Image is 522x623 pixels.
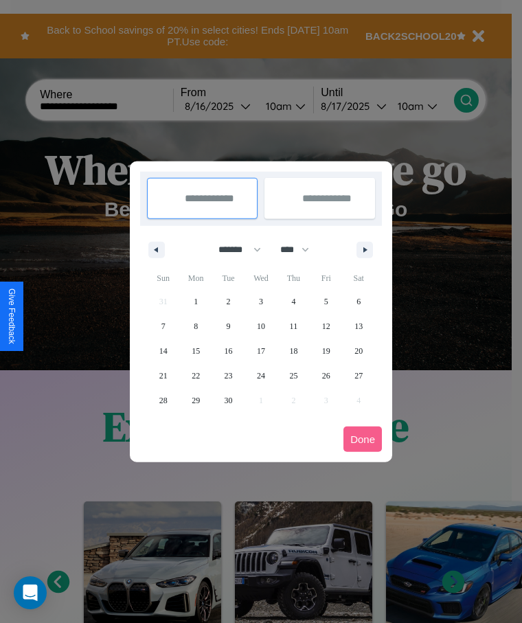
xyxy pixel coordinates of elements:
span: 29 [192,388,200,413]
button: 9 [212,314,245,339]
button: 20 [343,339,375,363]
span: 6 [356,289,361,314]
span: 7 [161,314,166,339]
span: 23 [225,363,233,388]
button: 2 [212,289,245,314]
span: 9 [227,314,231,339]
span: Thu [277,267,310,289]
button: 24 [245,363,277,388]
span: 20 [354,339,363,363]
span: 5 [324,289,328,314]
span: 14 [159,339,168,363]
span: 24 [257,363,265,388]
button: 6 [343,289,375,314]
span: Fri [310,267,342,289]
span: 26 [322,363,330,388]
button: 30 [212,388,245,413]
span: 10 [257,314,265,339]
button: 8 [179,314,212,339]
button: 25 [277,363,310,388]
button: 26 [310,363,342,388]
div: Open Intercom Messenger [14,576,47,609]
span: 15 [192,339,200,363]
button: 15 [179,339,212,363]
span: 22 [192,363,200,388]
div: Give Feedback [7,288,16,344]
span: 17 [257,339,265,363]
button: 14 [147,339,179,363]
button: 19 [310,339,342,363]
span: 13 [354,314,363,339]
span: Sat [343,267,375,289]
button: 22 [179,363,212,388]
button: 3 [245,289,277,314]
span: 25 [289,363,297,388]
span: 1 [194,289,198,314]
button: 23 [212,363,245,388]
span: 21 [159,363,168,388]
button: 4 [277,289,310,314]
button: 13 [343,314,375,339]
button: 18 [277,339,310,363]
span: 4 [291,289,295,314]
button: 17 [245,339,277,363]
button: 11 [277,314,310,339]
button: 10 [245,314,277,339]
span: Wed [245,267,277,289]
span: 18 [289,339,297,363]
span: 2 [227,289,231,314]
button: 16 [212,339,245,363]
span: 16 [225,339,233,363]
span: 3 [259,289,263,314]
button: 28 [147,388,179,413]
span: Sun [147,267,179,289]
span: 12 [322,314,330,339]
span: 28 [159,388,168,413]
button: 12 [310,314,342,339]
button: 1 [179,289,212,314]
button: 21 [147,363,179,388]
button: 7 [147,314,179,339]
button: Done [343,427,382,452]
span: Mon [179,267,212,289]
span: 19 [322,339,330,363]
span: 8 [194,314,198,339]
button: 27 [343,363,375,388]
span: 30 [225,388,233,413]
span: 11 [290,314,298,339]
button: 5 [310,289,342,314]
span: Tue [212,267,245,289]
span: 27 [354,363,363,388]
button: 29 [179,388,212,413]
